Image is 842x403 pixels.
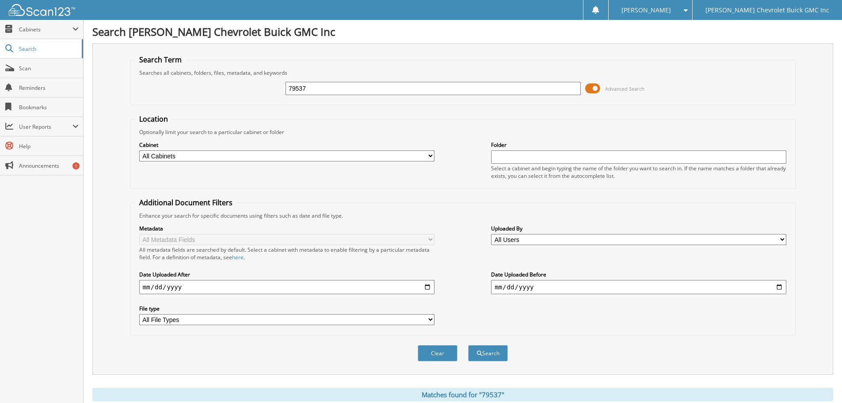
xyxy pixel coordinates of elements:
[19,162,79,169] span: Announcements
[135,128,791,136] div: Optionally limit your search to a particular cabinet or folder
[605,85,644,92] span: Advanced Search
[19,142,79,150] span: Help
[139,305,434,312] label: File type
[135,114,172,124] legend: Location
[418,345,457,361] button: Clear
[19,65,79,72] span: Scan
[135,55,186,65] legend: Search Term
[139,141,434,149] label: Cabinet
[72,162,80,169] div: 1
[491,271,786,278] label: Date Uploaded Before
[139,246,434,261] div: All metadata fields are searched by default. Select a cabinet with metadata to enable filtering b...
[135,69,791,77] div: Searches all cabinets, folders, files, metadata, and keywords
[621,8,671,13] span: [PERSON_NAME]
[19,123,72,130] span: User Reports
[468,345,508,361] button: Search
[92,24,833,39] h1: Search [PERSON_NAME] Chevrolet Buick GMC Inc
[135,212,791,219] div: Enhance your search for specific documents using filters such as date and file type.
[19,84,79,92] span: Reminders
[92,388,833,401] div: Matches found for "79537"
[491,280,786,294] input: end
[232,253,244,261] a: here
[19,26,72,33] span: Cabinets
[139,280,434,294] input: start
[19,45,77,53] span: Search
[491,141,786,149] label: Folder
[491,225,786,232] label: Uploaded By
[139,271,434,278] label: Date Uploaded After
[19,104,79,111] span: Bookmarks
[9,4,75,16] img: scan123-logo-white.svg
[135,198,237,207] legend: Additional Document Filters
[491,165,786,180] div: Select a cabinet and begin typing the name of the folder you want to search in. If the name match...
[139,225,434,232] label: Metadata
[705,8,829,13] span: [PERSON_NAME] Chevrolet Buick GMC Inc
